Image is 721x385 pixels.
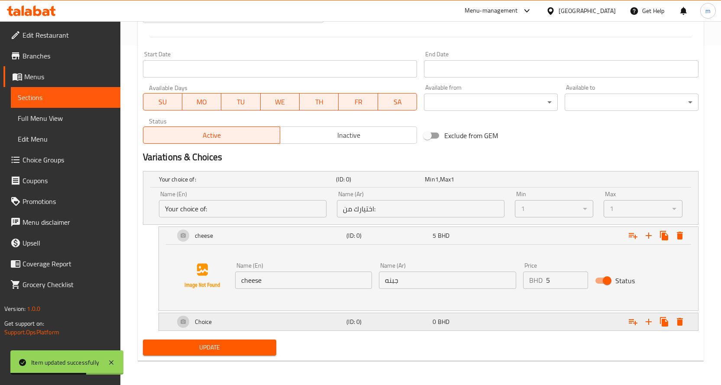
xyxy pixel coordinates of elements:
span: TH [303,96,335,108]
span: Active [147,129,277,142]
span: Full Menu View [18,113,113,123]
div: , [425,175,510,184]
span: SU [147,96,179,108]
h5: (ID: 0) [336,175,421,184]
a: Edit Menu [11,129,120,149]
a: Promotions [3,191,120,212]
span: Version: [4,303,26,314]
div: [GEOGRAPHIC_DATA] [559,6,616,16]
span: BHD [438,230,449,241]
h5: (ID: 0) [346,317,429,326]
span: Exclude from GEM [444,130,498,141]
span: Get support on: [4,318,44,329]
a: Upsell [3,233,120,253]
span: Inactive [284,129,414,142]
span: Sections [18,92,113,103]
button: Add new choice [641,228,656,243]
button: TH [300,93,339,110]
span: m [705,6,711,16]
button: SU [143,93,182,110]
span: FR [342,96,374,108]
button: Delete Choice [672,314,688,330]
input: Enter name Ar [379,272,516,289]
input: Enter name En [235,272,372,289]
div: Item updated successfully [31,358,99,367]
button: WE [261,93,300,110]
div: Expand [159,227,698,244]
span: Max [440,174,451,185]
a: Sections [11,87,120,108]
span: 1 [451,174,454,185]
a: Grocery Checklist [3,274,120,295]
span: Grocery Checklist [23,279,113,290]
a: Branches [3,45,120,66]
a: Menus [3,66,120,87]
input: Enter name Ar [337,200,504,217]
span: Coupons [23,175,113,186]
div: 1 [604,200,682,217]
a: Choice Groups [3,149,120,170]
a: Coverage Report [3,253,120,274]
span: 0 [433,316,436,327]
span: Coverage Report [23,259,113,269]
span: Min [425,174,435,185]
span: MO [186,96,218,108]
span: Edit Menu [18,134,113,144]
button: Clone new choice [656,314,672,330]
h5: (ID: 0) [346,231,429,240]
span: WE [264,96,296,108]
p: BHD [529,275,543,285]
button: Update [143,340,277,356]
div: ​ [424,94,558,111]
img: Ae5nvW7+0k+MAAAAAElFTkSuQmCC [175,248,230,304]
button: Delete cheese [672,228,688,243]
span: 1 [435,174,439,185]
span: TU [225,96,257,108]
span: Upsell [23,238,113,248]
button: Inactive [280,126,417,144]
span: BHD [438,316,449,327]
span: 5 [433,230,436,241]
h5: Your choice of: [159,175,333,184]
a: Full Menu View [11,108,120,129]
span: Promotions [23,196,113,207]
div: ​ [565,94,698,111]
div: 1 [515,200,594,217]
span: Update [150,342,270,353]
input: Please enter price [546,272,588,289]
a: Coupons [3,170,120,191]
span: 1.0.0 [27,303,40,314]
input: Enter name En [159,200,327,217]
span: Edit Restaurant [23,30,113,40]
div: Expand [143,171,698,187]
h2: Variations & Choices [143,151,698,164]
button: SA [378,93,417,110]
button: TU [221,93,260,110]
button: Clone new choice [656,228,672,243]
div: Expand [159,313,698,330]
span: SA [382,96,414,108]
button: Active [143,126,280,144]
span: Status [615,275,635,286]
span: Menu disclaimer [23,217,113,227]
span: Branches [23,51,113,61]
h5: cheese [195,231,213,240]
button: Add sub category [625,314,641,330]
button: Add new choice [641,314,656,330]
span: Choice Groups [23,155,113,165]
a: Menu disclaimer [3,212,120,233]
h5: Choice [195,317,212,326]
a: Edit Restaurant [3,25,120,45]
button: MO [182,93,221,110]
button: FR [339,93,378,110]
a: Support.OpsPlatform [4,327,59,338]
span: Menus [24,71,113,82]
div: Menu-management [465,6,518,16]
